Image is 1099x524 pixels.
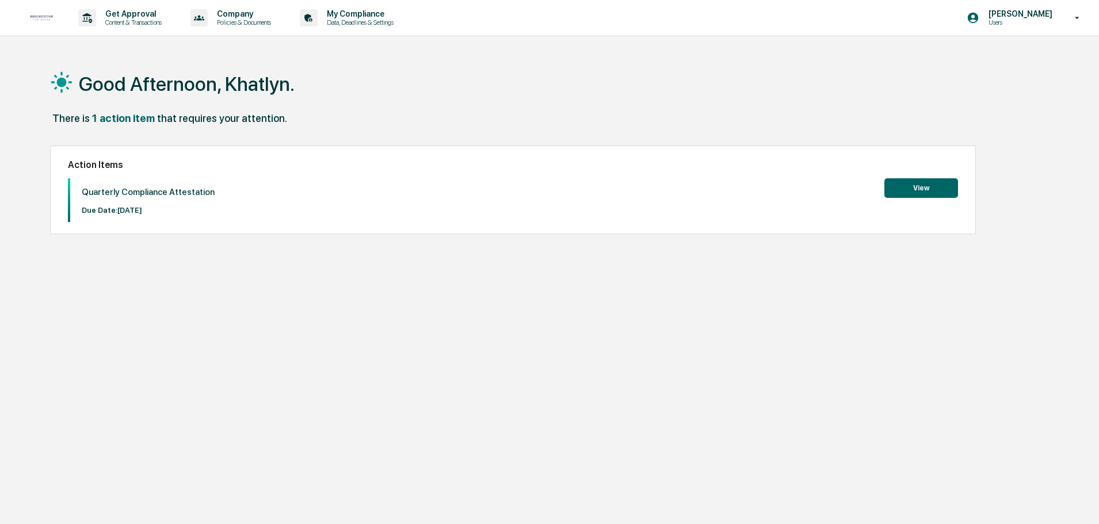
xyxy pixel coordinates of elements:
p: Get Approval [96,9,167,18]
img: logo [28,15,55,21]
div: that requires your attention. [157,112,287,124]
h1: Good Afternoon, Khatlyn. [79,72,295,95]
button: View [884,178,958,198]
p: Policies & Documents [208,18,277,26]
div: 1 action item [92,112,155,124]
h2: Action Items [68,159,958,170]
p: Users [979,18,1058,26]
p: Due Date: [DATE] [82,206,215,215]
p: [PERSON_NAME] [979,9,1058,18]
p: Quarterly Compliance Attestation [82,187,215,197]
p: Data, Deadlines & Settings [318,18,399,26]
div: There is [52,112,90,124]
a: View [884,182,958,193]
p: My Compliance [318,9,399,18]
p: Content & Transactions [96,18,167,26]
p: Company [208,9,277,18]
